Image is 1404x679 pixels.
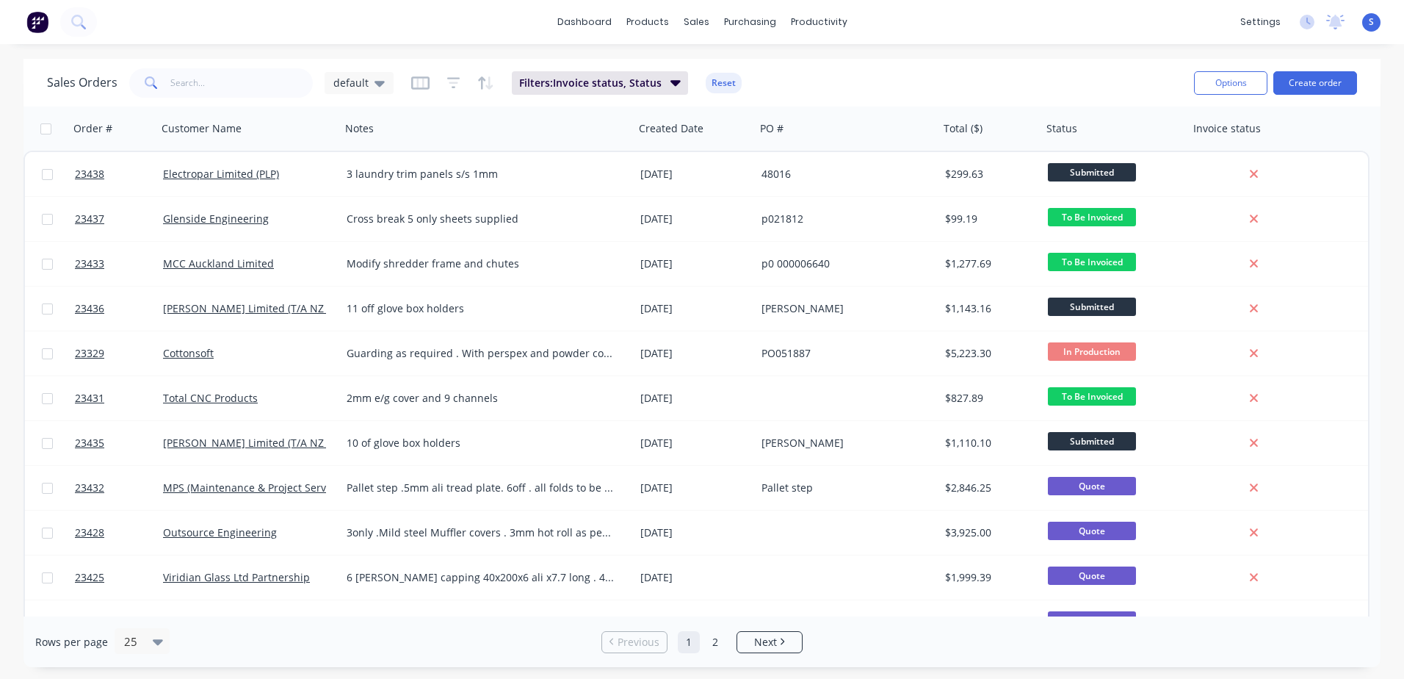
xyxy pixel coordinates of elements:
[945,391,1032,406] div: $827.89
[75,481,104,495] span: 23432
[75,391,104,406] span: 23431
[945,615,1032,630] div: $609.92
[75,600,163,644] a: 23423
[945,436,1032,450] div: $1,110.10
[163,256,274,270] a: MCC Auckland Limited
[550,11,619,33] a: dashboard
[73,121,112,136] div: Order #
[163,301,386,315] a: [PERSON_NAME] Limited (T/A NZ Creameries)
[347,615,615,630] div: Stainless steel tray 1900x850x50 deep 1.5 s/s 304 2/b
[784,11,855,33] div: productivity
[619,11,676,33] div: products
[163,167,279,181] a: Electropar Limited (PLP)
[347,525,615,540] div: 3only .Mild steel Muffler covers . 3mm hot roll as per drawings .Painting is up to customer to so...
[1048,253,1136,271] span: To Be Invoiced
[640,436,750,450] div: [DATE]
[75,346,104,361] span: 23329
[347,167,615,182] div: 3 laundry trim panels s/s 1mm
[706,73,742,93] button: Reset
[1048,342,1136,361] span: In Production
[1046,121,1077,136] div: Status
[640,525,750,540] div: [DATE]
[347,436,615,450] div: 10 of glove box holders
[170,68,314,98] input: Search...
[678,631,700,653] a: Page 1 is your current page
[1369,15,1374,29] span: S
[75,167,104,182] span: 23438
[163,570,310,584] a: Viridian Glass Ltd Partnership
[75,197,163,241] a: 23437
[1048,298,1136,316] span: Submitted
[75,615,104,630] span: 23423
[945,167,1032,182] div: $299.63
[75,256,104,271] span: 23433
[1048,611,1136,630] span: Quote
[1194,71,1267,95] button: Options
[75,421,163,465] a: 23435
[163,212,269,226] a: Glenside Engineering
[1048,163,1136,182] span: Submitted
[347,391,615,406] div: 2mm e/g cover and 9 channels
[75,301,104,316] span: 23436
[75,242,163,286] a: 23433
[75,436,104,450] span: 23435
[640,256,750,271] div: [DATE]
[761,436,924,450] div: [PERSON_NAME]
[347,346,615,361] div: Guarding as required . With perspex and powder coated
[163,615,216,629] a: Cash Sales
[75,525,104,540] span: 23428
[761,481,924,495] div: Pallet step
[75,212,104,226] span: 23437
[618,635,659,650] span: Previous
[1048,387,1136,406] span: To Be Invoiced
[602,635,667,650] a: Previous page
[676,11,717,33] div: sales
[1048,208,1136,226] span: To Be Invoiced
[640,615,750,630] div: [DATE]
[347,481,615,495] div: Pallet step .5mm ali tread plate. 6off . all folds to be 90 degrees as our press will not over be...
[1193,121,1261,136] div: Invoice status
[761,256,924,271] div: p0 000006640
[640,346,750,361] div: [DATE]
[640,167,750,182] div: [DATE]
[596,631,808,653] ul: Pagination
[1048,432,1136,450] span: Submitted
[75,287,163,331] a: 23436
[26,11,48,33] img: Factory
[512,71,688,95] button: Filters:Invoice status, Status
[945,481,1032,495] div: $2,846.25
[945,256,1032,271] div: $1,277.69
[945,346,1032,361] div: $5,223.30
[347,301,615,316] div: 11 off glove box holders
[75,152,163,196] a: 23438
[1233,11,1288,33] div: settings
[347,212,615,226] div: Cross break 5 only sheets supplied
[347,570,615,585] div: 6 [PERSON_NAME] capping 40x200x6 ali x7.7 long . 40x40x6 ali angle 7.7 long . no holes and no pow...
[163,391,258,405] a: Total CNC Products
[945,301,1032,316] div: $1,143.16
[35,635,108,650] span: Rows per page
[47,76,117,90] h1: Sales Orders
[162,121,242,136] div: Customer Name
[704,631,726,653] a: Page 2
[1048,477,1136,495] span: Quote
[1048,522,1136,540] span: Quote
[640,570,750,585] div: [DATE]
[1048,567,1136,585] span: Quote
[761,301,924,316] div: [PERSON_NAME]
[75,331,163,376] a: 23329
[945,212,1032,226] div: $99.19
[640,391,750,406] div: [DATE]
[163,436,386,450] a: [PERSON_NAME] Limited (T/A NZ Creameries)
[75,511,163,555] a: 23428
[945,525,1032,540] div: $3,925.00
[163,346,214,360] a: Cottonsoft
[75,556,163,600] a: 23425
[761,212,924,226] div: p021812
[347,256,615,271] div: Modify shredder frame and chutes
[640,301,750,316] div: [DATE]
[945,570,1032,585] div: $1,999.39
[163,481,366,495] a: MPS (Maintenance & Project Services Ltd)
[737,635,802,650] a: Next page
[639,121,703,136] div: Created Date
